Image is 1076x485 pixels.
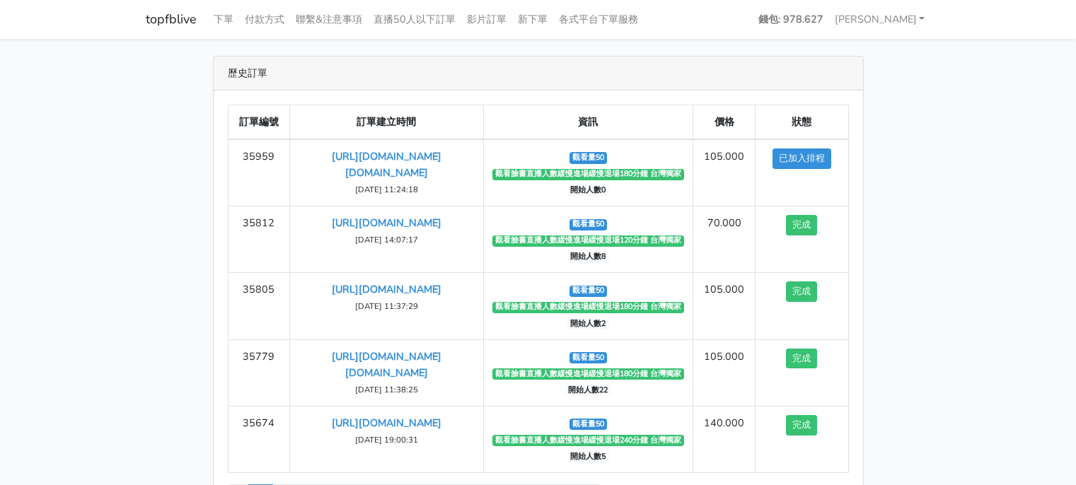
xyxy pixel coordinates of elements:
strong: 錢包: 978.627 [758,12,823,26]
a: 各式平台下單服務 [553,6,644,33]
span: 觀看臉書直播人數緩慢進場緩慢退場240分鐘 台灣獨家 [492,435,685,446]
td: 105.000 [693,273,756,339]
small: [DATE] 14:07:17 [355,234,418,245]
a: [PERSON_NAME] [829,6,931,33]
button: 完成 [786,215,817,235]
td: 35812 [228,206,290,273]
td: 105.000 [693,139,756,206]
small: [DATE] 11:38:25 [355,384,418,395]
span: 觀看量50 [569,352,608,363]
th: 訂單編號 [228,105,290,140]
span: 開始人數8 [567,252,609,263]
th: 價格 [693,105,756,140]
a: [URL][DOMAIN_NAME][DOMAIN_NAME] [332,349,441,380]
span: 觀看臉書直播人數緩慢進場緩慢退場180分鐘 台灣獨家 [492,368,685,380]
button: 已加入排程 [773,148,831,169]
span: 開始人數5 [567,451,609,462]
a: 影片訂單 [461,6,512,33]
a: [URL][DOMAIN_NAME] [332,416,441,430]
span: 觀看量50 [569,219,608,230]
td: 35805 [228,273,290,339]
span: 開始人數22 [565,385,611,396]
span: 觀看臉書直播人數緩慢進場緩慢退場180分鐘 台灣獨家 [492,302,685,313]
span: 觀看臉書直播人數緩慢進場緩慢退場180分鐘 台灣獨家 [492,169,685,180]
a: [URL][DOMAIN_NAME] [332,282,441,296]
a: [URL][DOMAIN_NAME][DOMAIN_NAME] [332,149,441,180]
a: 新下單 [512,6,553,33]
small: [DATE] 11:24:18 [355,184,418,195]
a: topfblive [146,6,197,33]
th: 訂單建立時間 [290,105,483,140]
span: 觀看量50 [569,152,608,163]
td: 35779 [228,339,290,406]
td: 105.000 [693,339,756,406]
span: 開始人數2 [567,318,609,329]
a: 錢包: 978.627 [753,6,829,33]
small: [DATE] 19:00:31 [355,434,418,445]
button: 完成 [786,349,817,369]
span: 觀看量50 [569,286,608,297]
a: [URL][DOMAIN_NAME] [332,216,441,230]
button: 完成 [786,415,817,436]
div: 歷史訂單 [214,57,863,90]
a: 下單 [208,6,239,33]
th: 狀態 [755,105,848,140]
button: 完成 [786,281,817,302]
td: 35959 [228,139,290,206]
a: 付款方式 [239,6,290,33]
span: 開始人數0 [567,185,609,197]
td: 70.000 [693,206,756,273]
td: 140.000 [693,406,756,472]
span: 觀看量50 [569,419,608,430]
th: 資訊 [483,105,693,140]
a: 聯繫&注意事項 [290,6,368,33]
span: 觀看臉書直播人數緩慢進場緩慢退場120分鐘 台灣獨家 [492,235,685,247]
a: 直播50人以下訂單 [368,6,461,33]
small: [DATE] 11:37:29 [355,300,418,312]
td: 35674 [228,406,290,472]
